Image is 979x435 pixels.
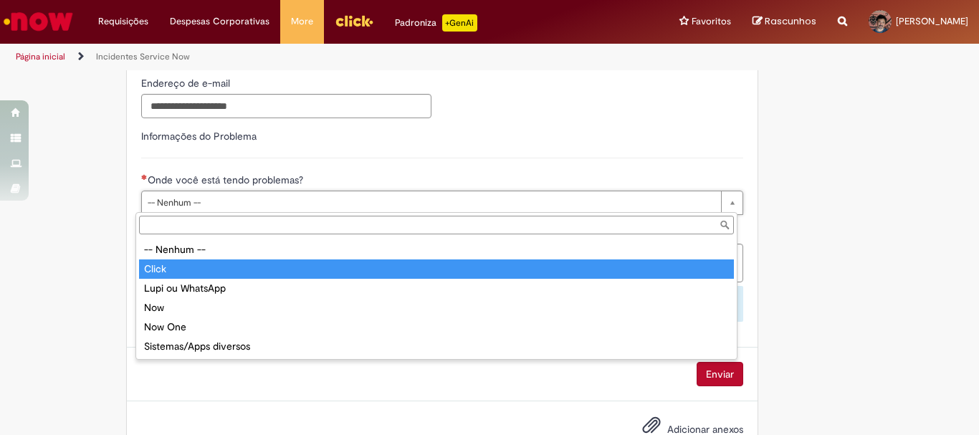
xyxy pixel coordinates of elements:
[139,259,734,279] div: Click
[139,337,734,356] div: Sistemas/Apps diversos
[139,298,734,317] div: Now
[139,317,734,337] div: Now One
[136,237,737,359] ul: Onde você está tendo problemas?
[139,240,734,259] div: -- Nenhum --
[139,279,734,298] div: Lupi ou WhatsApp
